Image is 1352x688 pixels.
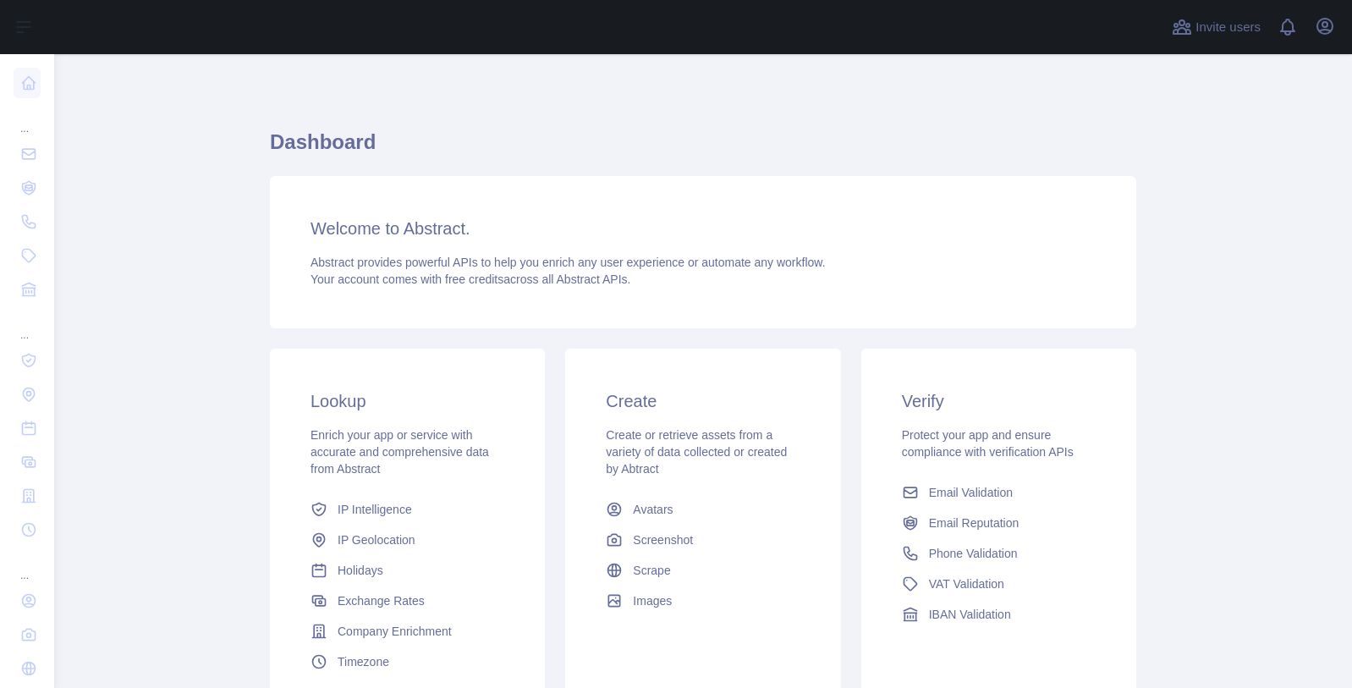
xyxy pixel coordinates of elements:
span: Scrape [633,562,670,579]
a: Holidays [304,555,511,586]
span: Email Validation [929,484,1013,501]
a: IP Geolocation [304,525,511,555]
div: ... [14,548,41,582]
span: IP Geolocation [338,531,415,548]
span: free credits [445,272,503,286]
a: Avatars [599,494,806,525]
h3: Create [606,389,800,413]
span: Timezone [338,653,389,670]
a: Scrape [599,555,806,586]
span: Phone Validation [929,545,1018,562]
span: Your account comes with across all Abstract APIs. [311,272,630,286]
a: Email Validation [895,477,1102,508]
h3: Welcome to Abstract. [311,217,1096,240]
span: Protect your app and ensure compliance with verification APIs [902,428,1074,459]
span: Images [633,592,672,609]
a: Email Reputation [895,508,1102,538]
a: Company Enrichment [304,616,511,647]
span: Screenshot [633,531,693,548]
span: Email Reputation [929,515,1019,531]
a: IP Intelligence [304,494,511,525]
a: Timezone [304,647,511,677]
h3: Lookup [311,389,504,413]
a: VAT Validation [895,569,1102,599]
span: Enrich your app or service with accurate and comprehensive data from Abstract [311,428,489,476]
a: IBAN Validation [895,599,1102,630]
a: Images [599,586,806,616]
a: Phone Validation [895,538,1102,569]
span: Avatars [633,501,673,518]
span: VAT Validation [929,575,1004,592]
a: Exchange Rates [304,586,511,616]
span: Create or retrieve assets from a variety of data collected or created by Abtract [606,428,787,476]
span: IBAN Validation [929,606,1011,623]
a: Screenshot [599,525,806,555]
div: ... [14,102,41,135]
div: ... [14,308,41,342]
span: IP Intelligence [338,501,412,518]
span: Abstract provides powerful APIs to help you enrich any user experience or automate any workflow. [311,256,826,269]
h3: Verify [902,389,1096,413]
button: Invite users [1168,14,1264,41]
span: Company Enrichment [338,623,452,640]
h1: Dashboard [270,129,1136,169]
span: Holidays [338,562,383,579]
span: Exchange Rates [338,592,425,609]
span: Invite users [1195,18,1261,37]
